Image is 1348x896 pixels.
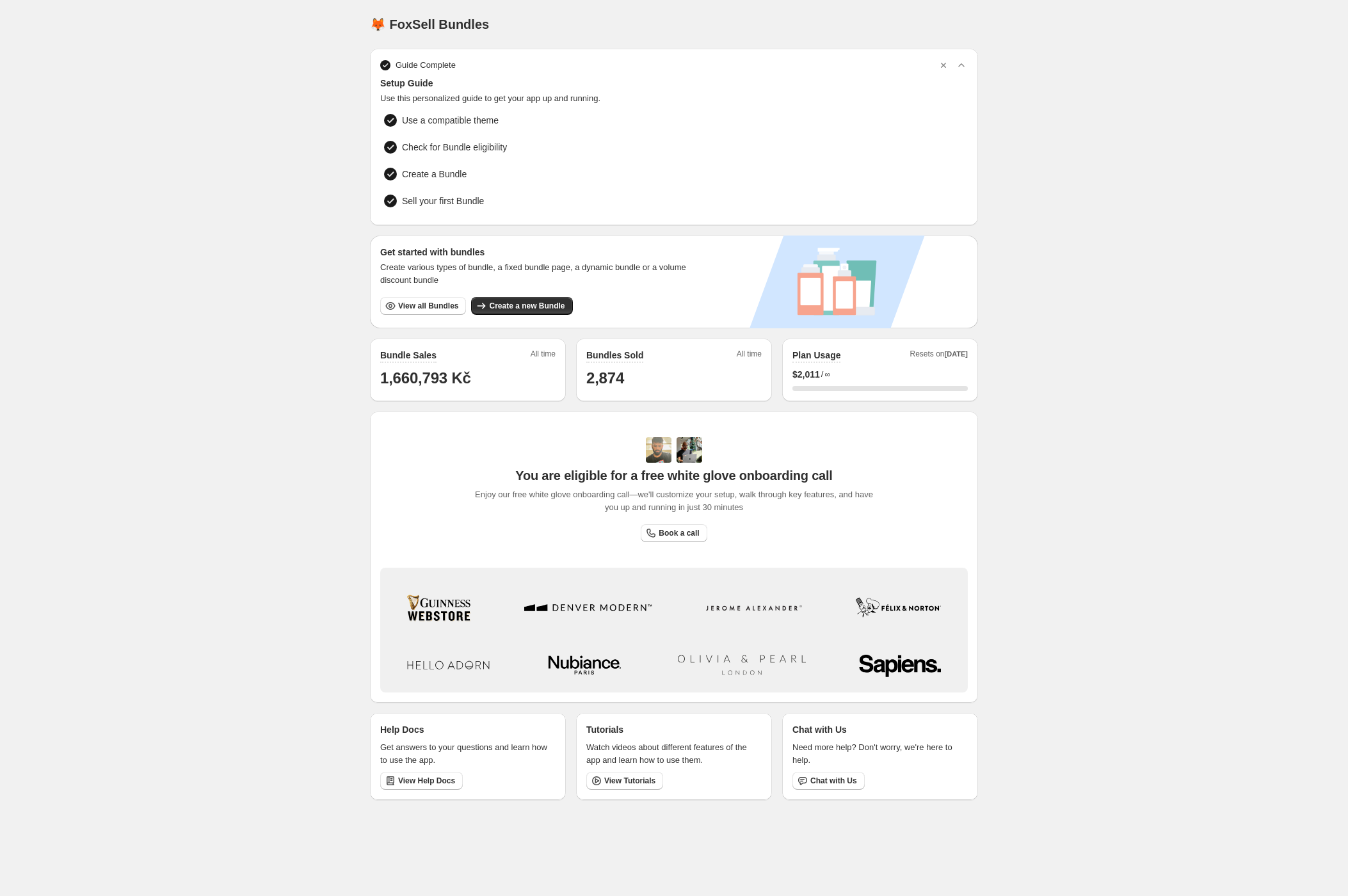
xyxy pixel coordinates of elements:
[586,741,762,767] p: Watch videos about different features of the app and learn how to use them.
[792,368,820,381] span: $ 2,011
[737,349,762,363] span: All time
[380,261,698,287] span: Create various types of bundle, a fixed bundle page, a dynamic bundle or a volume discount bundle
[810,776,857,786] span: Chat with Us
[380,741,556,767] p: Get answers to your questions and learn how to use the app.
[469,488,880,514] span: Enjoy our free white glove onboarding call—we'll customize your setup, walk through key features,...
[402,195,484,207] span: Sell your first Bundle
[471,297,572,315] button: Create a new Bundle
[489,301,565,311] span: Create a new Bundle
[792,772,865,790] button: Chat with Us
[402,114,499,127] span: Use a compatible theme
[380,772,463,790] a: View Help Docs
[380,297,466,315] button: View all Bundles
[380,368,556,388] h1: 1,660,793 Kč
[380,723,424,736] p: Help Docs
[380,92,968,105] span: Use this personalized guide to get your app up and running.
[586,772,663,790] a: View Tutorials
[792,349,840,362] h2: Plan Usage
[792,723,847,736] p: Chat with Us
[792,368,968,381] div: /
[380,349,437,362] h2: Bundle Sales
[677,437,702,463] img: Prakhar
[398,301,458,311] span: View all Bundles
[515,468,832,483] span: You are eligible for a free white glove onboarding call
[641,524,707,542] a: Book a call
[402,141,507,154] span: Check for Bundle eligibility
[646,437,671,463] img: Adi
[586,723,623,736] p: Tutorials
[824,369,830,380] span: ∞
[910,349,968,363] span: Resets on
[396,59,456,72] span: Guide Complete
[531,349,556,363] span: All time
[792,741,968,767] p: Need more help? Don't worry, we're here to help.
[380,246,698,259] h3: Get started with bundles
[604,776,655,786] span: View Tutorials
[370,17,489,32] h1: 🦊 FoxSell Bundles
[659,528,699,538] span: Book a call
[945,350,968,358] span: [DATE]
[398,776,455,786] span: View Help Docs
[402,168,467,180] span: Create a Bundle
[586,349,643,362] h2: Bundles Sold
[380,77,968,90] span: Setup Guide
[586,368,762,388] h1: 2,874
